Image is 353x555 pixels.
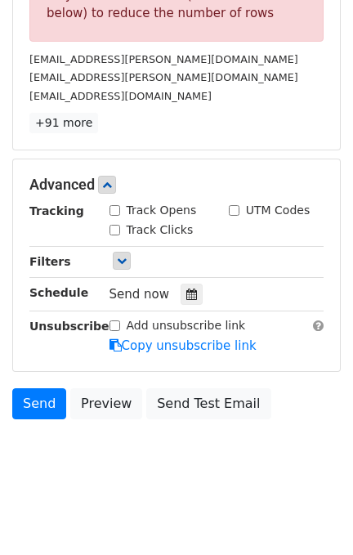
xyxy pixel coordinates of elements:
strong: Unsubscribe [29,320,109,333]
small: [EMAIL_ADDRESS][PERSON_NAME][DOMAIN_NAME] [29,71,298,83]
h5: Advanced [29,176,324,194]
a: Copy unsubscribe link [109,338,257,353]
span: Send now [109,287,170,302]
label: Add unsubscribe link [127,317,246,334]
label: UTM Codes [246,202,310,219]
label: Track Opens [127,202,197,219]
iframe: Chat Widget [271,477,353,555]
a: +91 more [29,113,98,133]
strong: Filters [29,255,71,268]
label: Track Clicks [127,222,194,239]
small: [EMAIL_ADDRESS][DOMAIN_NAME] [29,90,212,102]
strong: Schedule [29,286,88,299]
strong: Tracking [29,204,84,217]
a: Send Test Email [146,388,270,419]
a: Preview [70,388,142,419]
a: Send [12,388,66,419]
small: [EMAIL_ADDRESS][PERSON_NAME][DOMAIN_NAME] [29,53,298,65]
